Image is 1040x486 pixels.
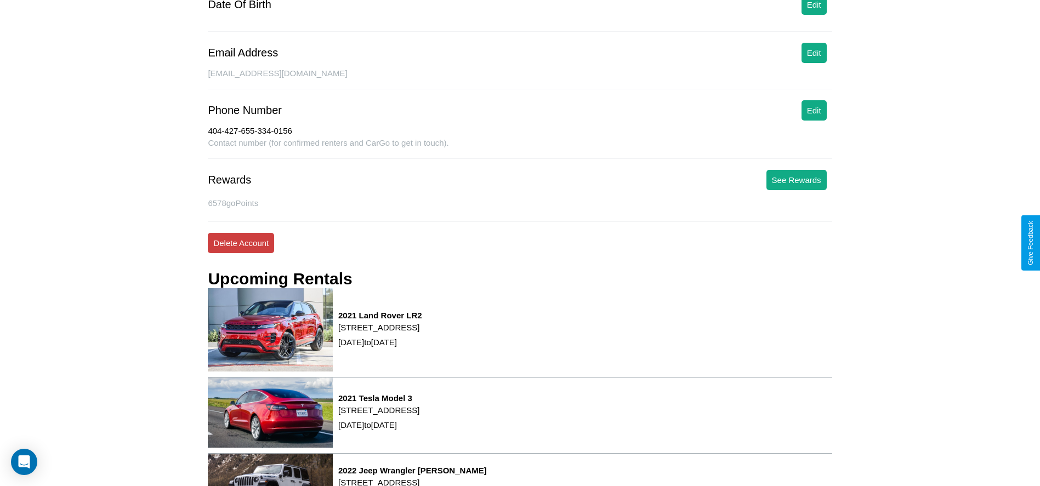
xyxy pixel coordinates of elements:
[208,104,282,117] div: Phone Number
[11,449,37,475] div: Open Intercom Messenger
[338,418,419,432] p: [DATE] to [DATE]
[802,100,827,121] button: Edit
[208,196,832,210] p: 6578 goPoints
[338,311,422,320] h3: 2021 Land Rover LR2
[208,138,832,159] div: Contact number (for confirmed renters and CarGo to get in touch).
[802,43,827,63] button: Edit
[338,466,487,475] h3: 2022 Jeep Wrangler [PERSON_NAME]
[208,233,274,253] button: Delete Account
[338,335,422,350] p: [DATE] to [DATE]
[208,288,333,371] img: rental
[208,47,278,59] div: Email Address
[208,378,333,448] img: rental
[208,68,832,89] div: [EMAIL_ADDRESS][DOMAIN_NAME]
[1027,221,1035,265] div: Give Feedback
[766,170,827,190] button: See Rewards
[338,403,419,418] p: [STREET_ADDRESS]
[338,393,419,403] h3: 2021 Tesla Model 3
[208,126,832,138] div: 404-427-655-334-0156
[338,320,422,335] p: [STREET_ADDRESS]
[208,270,352,288] h3: Upcoming Rentals
[208,174,251,186] div: Rewards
